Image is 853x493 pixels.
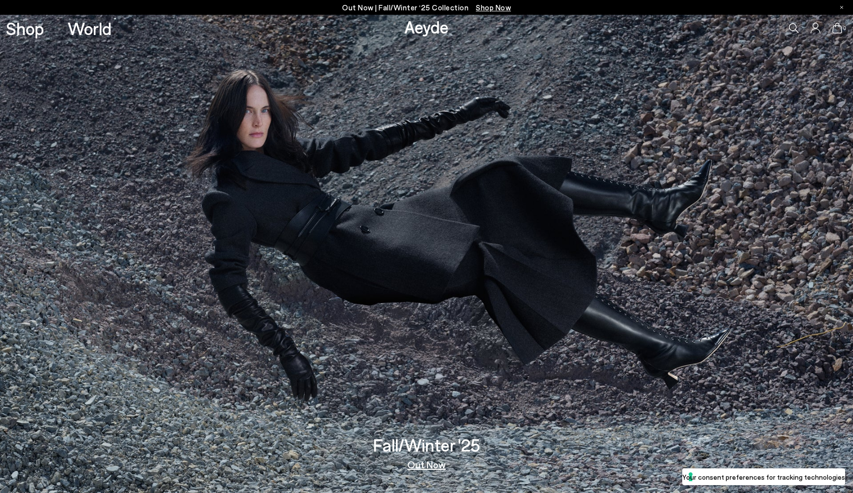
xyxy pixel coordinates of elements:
a: Aeyde [404,16,449,37]
button: Your consent preferences for tracking technologies [682,468,845,485]
a: World [68,20,112,37]
a: Out Now [407,459,446,469]
p: Out Now | Fall/Winter ‘25 Collection [342,1,511,14]
span: Navigate to /collections/new-in [476,3,511,12]
h3: Fall/Winter '25 [373,436,480,454]
a: Shop [6,20,44,37]
a: 0 [832,23,842,34]
label: Your consent preferences for tracking technologies [682,472,845,482]
span: 0 [842,26,847,31]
